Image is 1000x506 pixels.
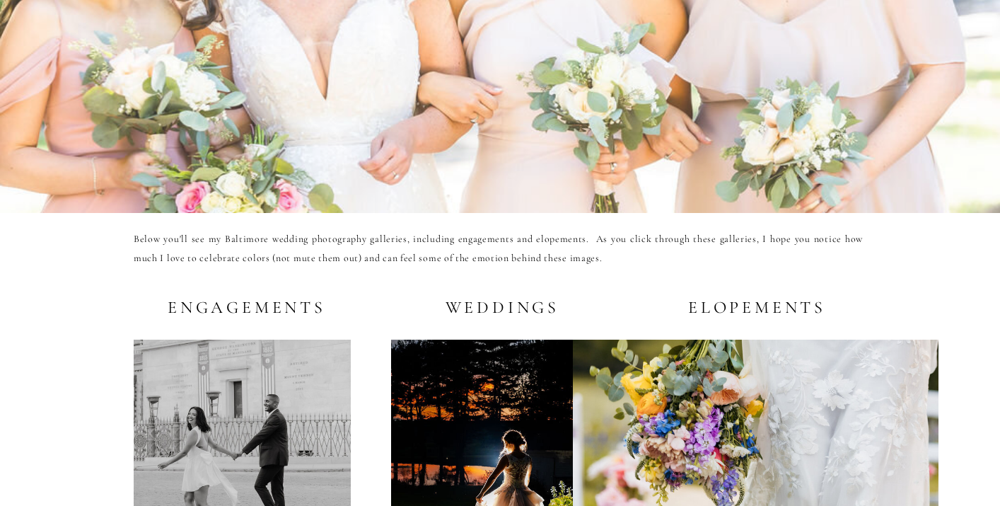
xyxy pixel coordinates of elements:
a: Weddings [438,298,559,316]
h2: elopements [685,298,826,316]
p: Below you'll see my Baltimore wedding photography galleries, including engagements and elopements... [134,230,863,275]
a: engagements [168,298,317,316]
